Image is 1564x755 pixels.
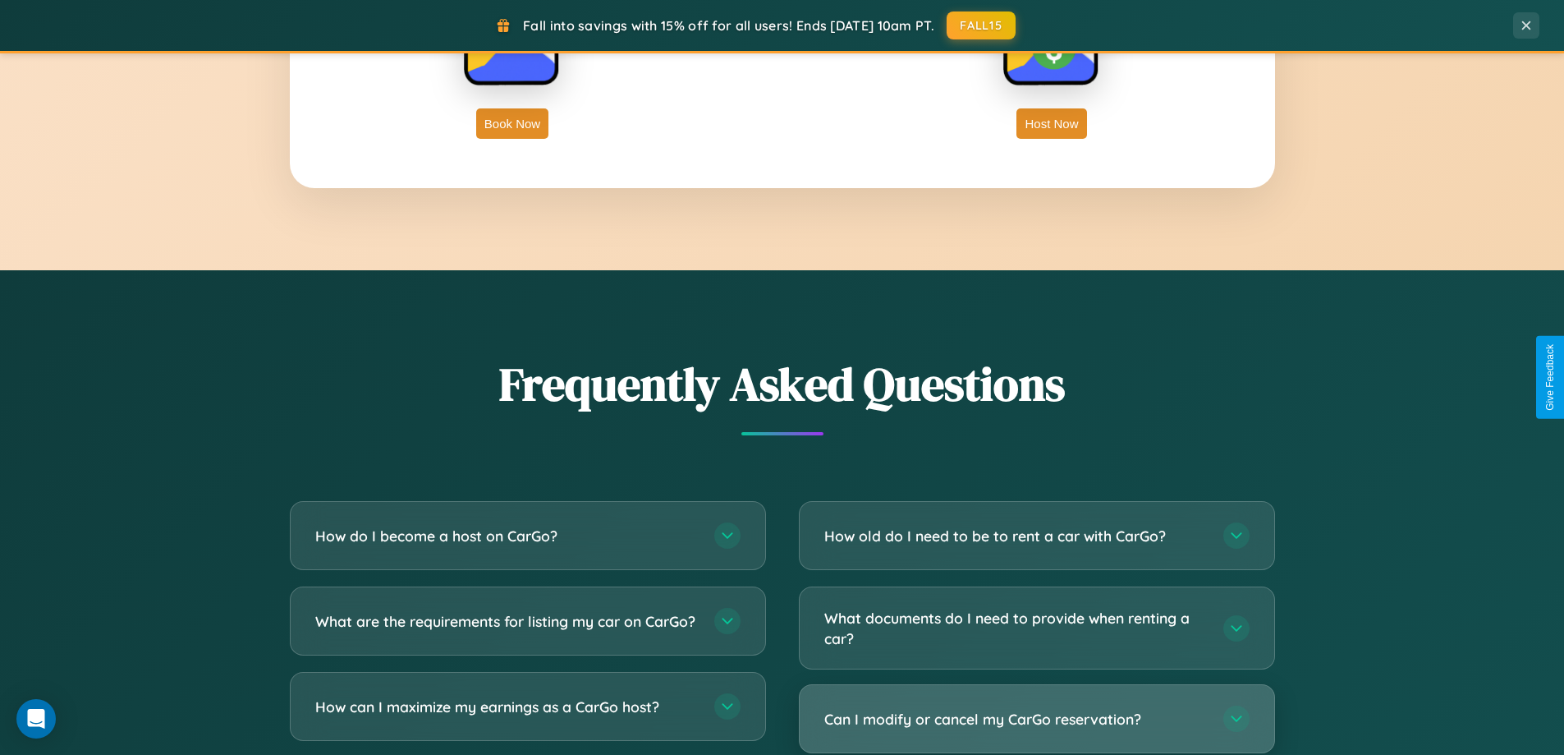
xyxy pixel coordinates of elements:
div: Open Intercom Messenger [16,699,56,739]
button: Book Now [476,108,548,139]
h3: How can I maximize my earnings as a CarGo host? [315,697,698,717]
h3: How old do I need to be to rent a car with CarGo? [824,526,1207,546]
button: FALL15 [947,12,1016,39]
span: Fall into savings with 15% off for all users! Ends [DATE] 10am PT. [523,17,934,34]
h2: Frequently Asked Questions [290,352,1275,416]
h3: How do I become a host on CarGo? [315,526,698,546]
div: Give Feedback [1544,344,1556,411]
h3: What documents do I need to provide when renting a car? [824,608,1207,648]
h3: Can I modify or cancel my CarGo reservation? [824,709,1207,730]
h3: What are the requirements for listing my car on CarGo? [315,611,698,632]
button: Host Now [1016,108,1086,139]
